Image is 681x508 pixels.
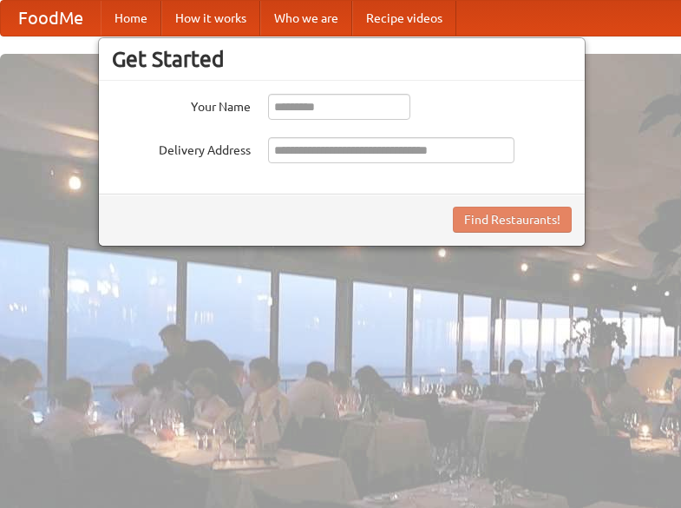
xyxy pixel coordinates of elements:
[161,1,260,36] a: How it works
[112,137,251,159] label: Delivery Address
[1,1,101,36] a: FoodMe
[352,1,456,36] a: Recipe videos
[260,1,352,36] a: Who we are
[112,46,572,72] h3: Get Started
[453,207,572,233] button: Find Restaurants!
[112,94,251,115] label: Your Name
[101,1,161,36] a: Home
